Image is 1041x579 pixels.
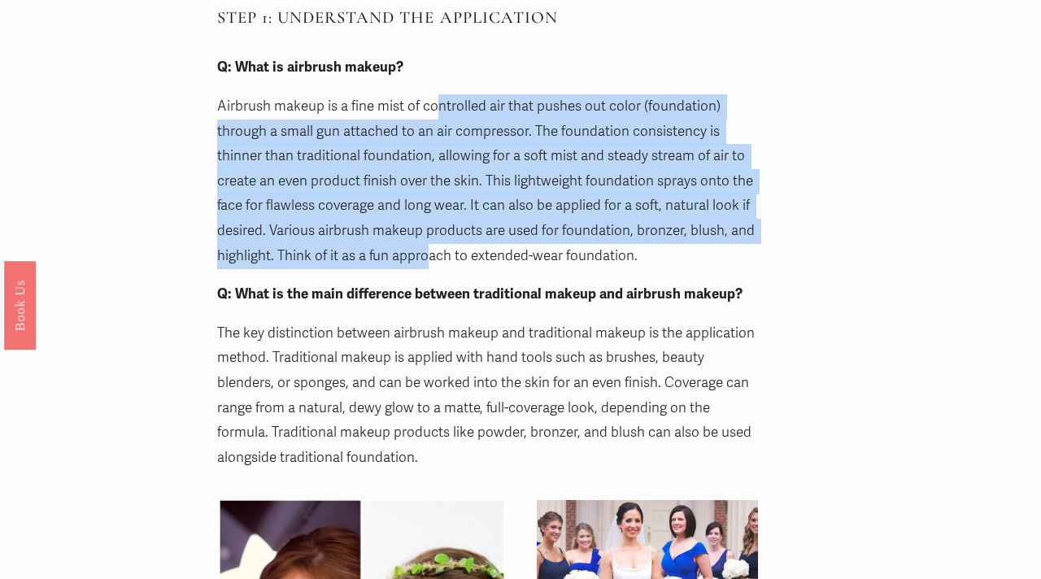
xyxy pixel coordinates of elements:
[217,59,403,76] strong: Q: What is airbrush makeup?
[217,8,760,28] h3: STEP 1: UNDERSTAND THE APPLICATION
[217,285,743,303] strong: Q: What is the main difference between traditional makeup and airbrush makeup?
[217,94,760,268] p: Airbrush makeup is a fine mist of controlled air that pushes out color (foundation) through a sma...
[4,261,36,350] a: Book Us
[217,321,760,471] p: The key distinction between airbrush makeup and traditional makeup is the application method. Tra...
